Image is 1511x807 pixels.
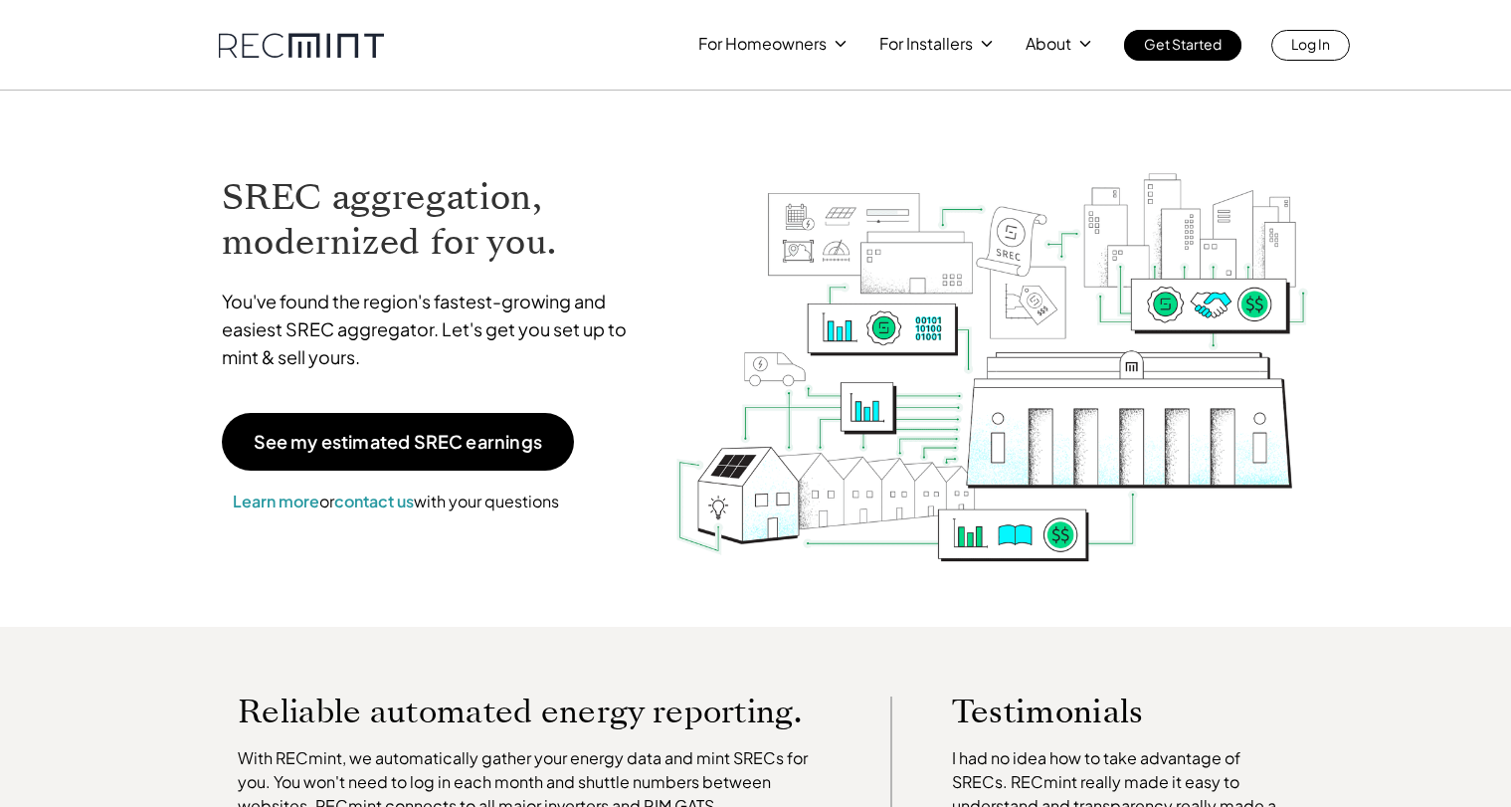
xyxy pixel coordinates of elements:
p: Reliable automated energy reporting. [238,697,831,726]
p: For Installers [879,30,973,58]
p: You've found the region's fastest-growing and easiest SREC aggregator. Let's get you set up to mi... [222,288,646,371]
a: Get Started [1124,30,1241,61]
a: See my estimated SREC earnings [222,413,574,471]
p: or with your questions [222,489,570,514]
p: For Homeowners [698,30,827,58]
p: See my estimated SREC earnings [254,433,542,451]
a: contact us [334,491,414,511]
a: Learn more [233,491,319,511]
img: RECmint value cycle [674,120,1309,567]
h1: SREC aggregation, modernized for you. [222,175,646,265]
p: Log In [1291,30,1330,58]
a: Log In [1271,30,1350,61]
p: About [1026,30,1071,58]
p: Get Started [1144,30,1222,58]
p: Testimonials [952,697,1248,726]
